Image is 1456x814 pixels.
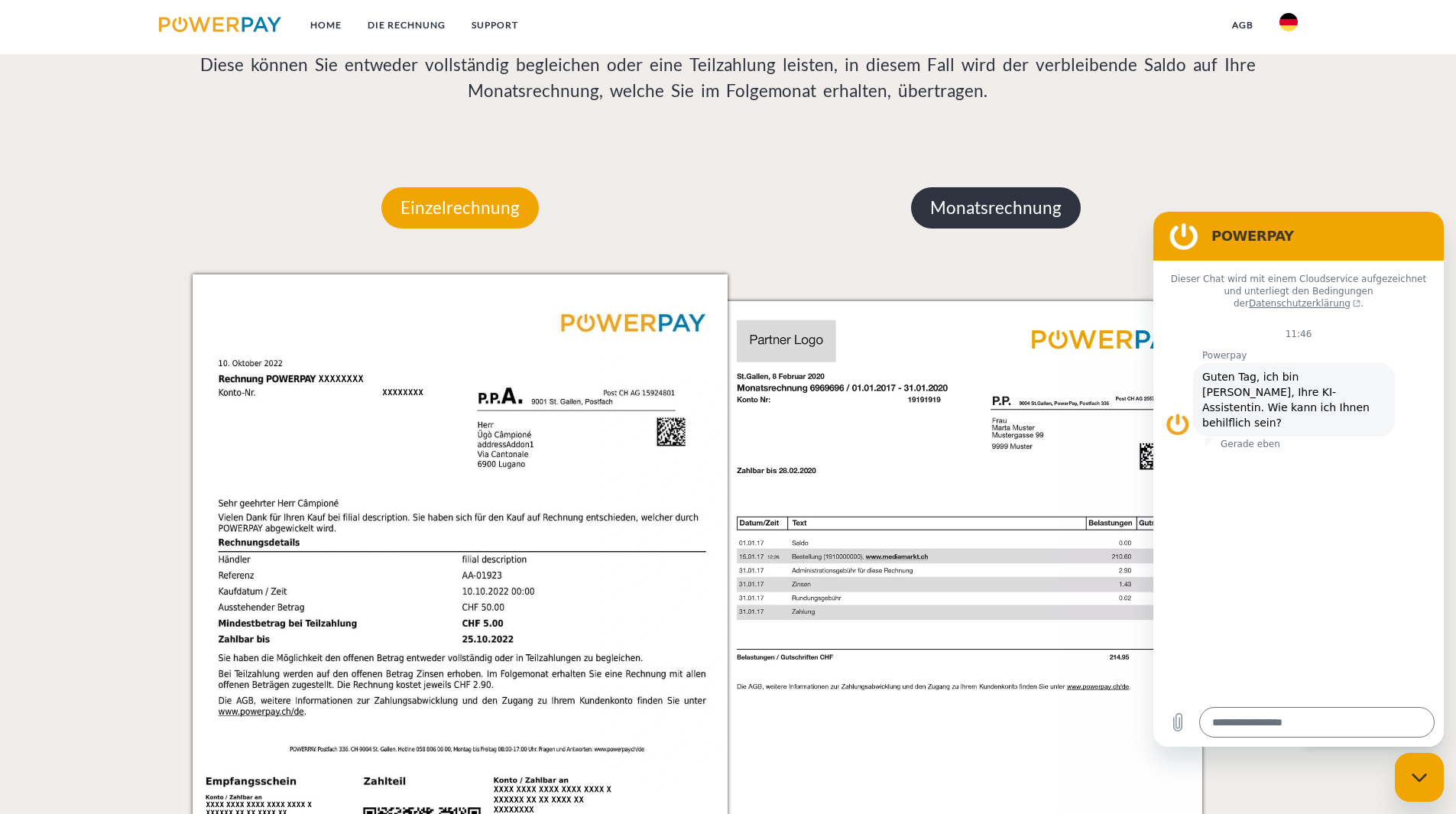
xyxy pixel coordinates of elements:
[193,52,1264,104] p: Diese können Sie entweder vollständig begleichen oder eine Teilzahlung leisten, in diesem Fall wi...
[459,11,531,39] a: SUPPORT
[159,17,282,32] img: logo-powerpay.svg
[1219,11,1266,39] a: agb
[355,11,459,39] a: DIE RECHNUNG
[911,187,1081,229] p: Monatsrechnung
[297,11,355,39] a: Home
[1153,212,1444,747] iframe: Messaging-Fenster
[1395,753,1444,802] iframe: Schaltfläche zum Öffnen des Messaging-Fensters; Konversation läuft
[381,187,539,229] p: Einzelrechnung
[1279,13,1298,31] img: de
